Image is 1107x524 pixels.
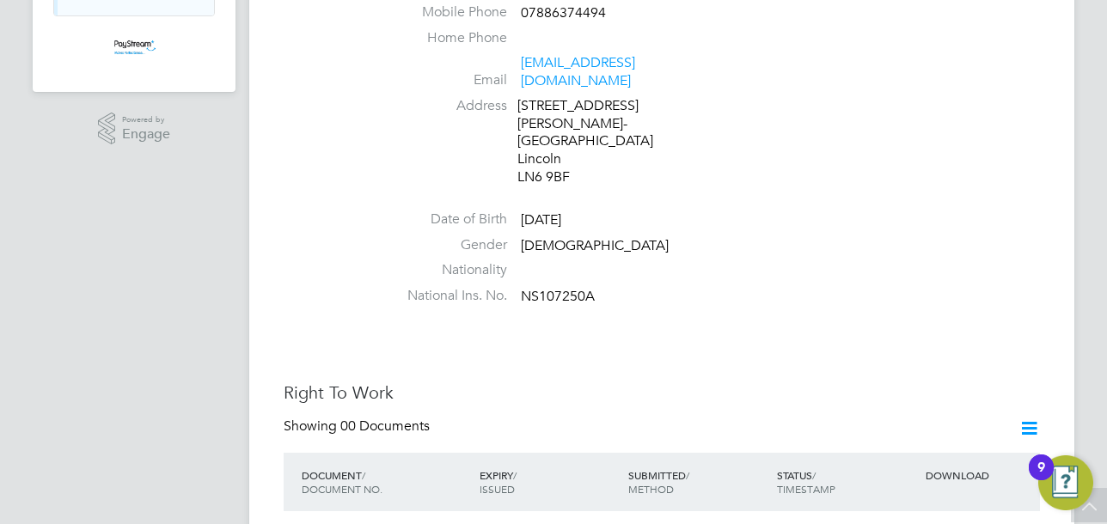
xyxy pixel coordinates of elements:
div: [STREET_ADDRESS] [PERSON_NAME]-[GEOGRAPHIC_DATA] Lincoln LN6 9BF [517,97,681,186]
a: Powered byEngage [98,113,171,145]
img: paystream-logo-retina.png [106,34,163,61]
button: Open Resource Center, 9 new notifications [1038,455,1093,510]
div: 9 [1037,467,1045,490]
span: 07886374494 [521,4,606,21]
div: DOCUMENT [297,460,475,504]
div: EXPIRY [475,460,624,504]
a: [EMAIL_ADDRESS][DOMAIN_NAME] [521,54,635,89]
span: DOCUMENT NO. [302,482,382,496]
label: Address [387,97,507,115]
span: ISSUED [480,482,515,496]
label: Date of Birth [387,210,507,228]
span: NS107250A [521,288,595,305]
label: Gender [387,236,507,254]
label: Home Phone [387,29,507,47]
h3: Right To Work [284,381,1040,404]
div: STATUS [773,460,921,504]
label: Email [387,71,507,89]
label: Nationality [387,261,507,279]
a: Go to home page [53,34,215,61]
div: Showing [284,417,433,436]
div: DOWNLOAD [921,460,1040,490]
span: Powered by [122,113,170,127]
span: Engage [122,127,170,142]
span: / [812,468,816,482]
div: SUBMITTED [624,460,773,504]
label: National Ins. No. [387,287,507,305]
span: / [513,468,517,482]
span: TIMESTAMP [777,482,835,496]
span: [DATE] [521,211,561,228]
span: / [362,468,365,482]
label: Mobile Phone [387,3,507,21]
span: / [686,468,689,482]
span: METHOD [628,482,674,496]
span: [DEMOGRAPHIC_DATA] [521,237,669,254]
span: 00 Documents [340,417,430,435]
